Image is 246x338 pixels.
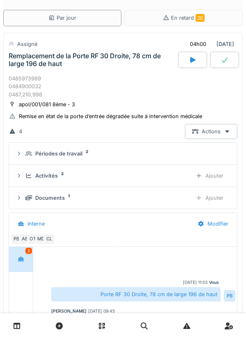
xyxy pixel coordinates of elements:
[12,146,234,161] summary: Périodes de travail2
[183,37,237,52] div: [DATE]
[9,75,237,98] div: 0485973989 0484900032 0487,210,998
[189,168,230,183] div: Ajouter
[183,279,207,285] div: [DATE] 11:03
[48,14,76,22] div: Par jour
[35,172,58,180] div: Activités
[11,233,22,245] div: PB
[51,287,221,301] div: Porte RF 30 Droite, 78 cm de large 196 de haut
[12,190,234,206] summary: Documents1Ajouter
[17,40,37,48] div: Assigné
[51,308,87,314] div: [PERSON_NAME]
[19,100,75,108] div: apol/001/081 8ème - 3
[209,279,219,285] div: Vous
[171,15,205,21] span: En retard
[224,290,235,301] div: PB
[196,14,205,22] span: 28
[43,233,55,245] div: CL
[35,150,82,158] div: Périodes de travail
[25,248,32,254] div: 2
[9,52,177,68] div: Remplacement de la Porte RF 30 Droite, 78 cm de large 196 de haut
[189,190,230,206] div: Ajouter
[27,233,39,245] div: OT
[191,216,235,231] div: Modifier
[19,128,22,135] div: 4
[88,308,115,314] div: [DATE] 09:45
[185,124,237,139] div: Actions
[19,112,202,120] div: Remise en état de la porte d’entrée dégradée suite à intervention médicale
[190,40,206,48] div: 04h00
[35,194,65,202] div: Documents
[27,220,45,228] div: Interne
[35,233,47,245] div: MD
[12,168,234,183] summary: Activités2Ajouter
[19,233,30,245] div: AB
